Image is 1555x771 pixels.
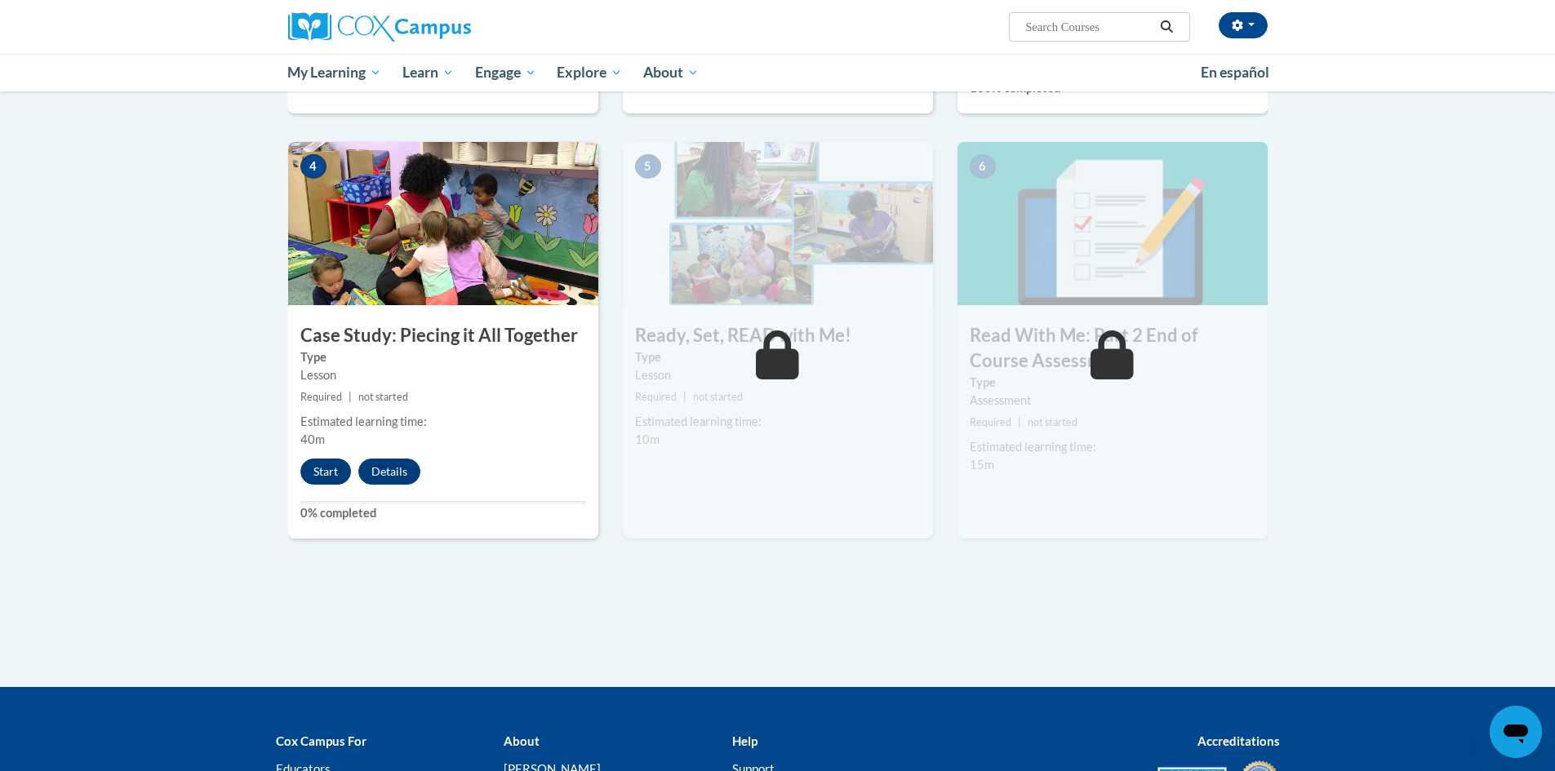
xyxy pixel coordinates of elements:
span: 15m [970,458,994,472]
button: Start [300,459,351,485]
h3: Read With Me: Part 2 End of Course Assessment [957,323,1268,374]
span: | [1018,416,1021,428]
span: Learn [402,63,454,82]
span: My Learning [287,63,381,82]
span: 4 [300,154,327,179]
span: Required [970,416,1011,428]
span: | [683,391,686,403]
label: Type [635,348,921,366]
a: Cox Campus [288,12,598,42]
span: 10m [635,432,660,446]
label: Type [300,348,586,366]
span: not started [1028,416,1077,428]
b: About [504,733,540,748]
div: Main menu [264,54,1292,91]
iframe: Button to launch messaging window [1490,706,1542,758]
b: Cox Campus For [276,733,367,748]
img: Course Image [957,142,1268,305]
h3: Ready, Set, READ with Me! [623,323,933,348]
label: Type [970,374,1255,392]
button: Search [1154,17,1179,37]
a: En español [1190,55,1280,90]
div: Estimated learning time: [970,438,1255,456]
span: 6 [970,154,996,179]
span: 40m [300,432,325,446]
div: Lesson [300,366,586,384]
span: Engage [475,63,536,82]
span: not started [358,391,408,403]
span: not started [693,391,743,403]
input: Search Courses [1024,17,1154,37]
span: Required [300,391,342,403]
span: Explore [557,63,622,82]
a: Engage [464,54,547,91]
img: Course Image [623,142,933,305]
div: Estimated learning time: [635,413,921,431]
a: About [633,54,709,91]
a: My Learning [278,54,393,91]
a: Explore [546,54,633,91]
span: Required [635,391,677,403]
div: Assessment [970,392,1255,410]
label: 0% completed [300,504,586,522]
span: About [643,63,699,82]
img: Cox Campus [288,12,471,42]
span: | [349,391,352,403]
a: Learn [392,54,464,91]
img: Course Image [288,142,598,305]
div: Estimated learning time: [300,413,586,431]
b: Accreditations [1197,733,1280,748]
h3: Case Study: Piecing it All Together [288,323,598,348]
span: 5 [635,154,661,179]
div: Lesson [635,366,921,384]
b: Help [732,733,758,748]
button: Account Settings [1219,12,1268,38]
span: En español [1201,64,1269,81]
button: Details [358,459,420,485]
